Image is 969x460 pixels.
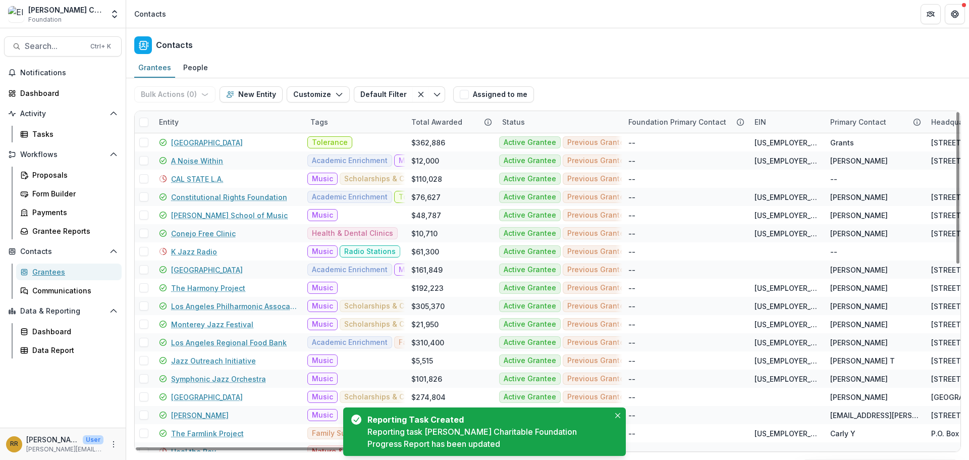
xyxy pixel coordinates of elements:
[830,137,854,148] div: Grants
[628,228,635,239] div: --
[312,375,333,383] span: Music
[830,301,888,312] div: [PERSON_NAME]
[10,441,18,447] div: Randal Rosman
[504,157,556,165] span: Active Grantee
[25,41,84,51] span: Search...
[16,204,122,221] a: Payments
[628,156,635,166] div: --
[628,374,635,384] div: --
[405,111,496,133] div: Total Awarded
[628,428,635,439] div: --
[171,283,245,293] a: The Harmony Project
[411,137,445,148] div: $362,886
[171,355,256,366] a: Jazz Outreach Initiative
[312,229,393,238] span: Health & Dental Clinics
[755,210,818,221] div: [US_EMPLOYER_IDENTIFICATION_NUMBER]
[504,393,556,401] span: Active Grantee
[628,301,635,312] div: --
[8,6,24,22] img: Ella Fitzgerald Charitable Foundation
[20,69,118,77] span: Notifications
[628,265,635,275] div: --
[411,210,441,221] div: $48,787
[628,392,635,402] div: --
[171,374,266,384] a: Symphonic Jazz Orchestra
[107,438,120,450] button: More
[88,41,113,52] div: Ctrl + K
[32,170,114,180] div: Proposals
[4,303,122,319] button: Open Data & Reporting
[312,338,388,347] span: Academic Enrichment
[567,247,629,256] span: Previous Grantee
[405,117,468,127] div: Total Awarded
[32,345,114,355] div: Data Report
[830,210,888,221] div: [PERSON_NAME]
[171,137,243,148] a: [GEOGRAPHIC_DATA]
[153,111,304,133] div: Entity
[4,85,122,101] a: Dashboard
[4,106,122,122] button: Open Activity
[83,435,103,444] p: User
[344,393,446,401] span: Scholarships & Camperships
[612,410,624,422] button: Close
[755,156,818,166] div: [US_EMPLOYER_IDENTIFICATION_NUMBER]
[567,229,629,238] span: Previous Grantee
[16,167,122,183] a: Proposals
[312,393,333,401] span: Music
[367,414,606,426] div: Reporting Task Created
[830,156,888,166] div: [PERSON_NAME]
[567,375,629,383] span: Previous Grantee
[411,392,446,402] div: $274,804
[354,86,413,103] button: Default Filter
[16,323,122,340] a: Dashboard
[504,356,556,365] span: Active Grantee
[312,411,333,420] span: Music
[567,193,629,201] span: Previous Grantee
[312,320,333,329] span: Music
[26,434,79,445] p: [PERSON_NAME]
[134,9,166,19] div: Contacts
[755,374,818,384] div: [US_EMPLOYER_IDENTIFICATION_NUMBER]
[312,302,333,311] span: Music
[344,175,446,183] span: Scholarships & Camperships
[567,320,629,329] span: Previous Grantee
[28,5,103,15] div: [PERSON_NAME] Charitable Foundation
[567,356,629,365] span: Previous Grantee
[171,410,229,421] a: [PERSON_NAME]
[4,65,122,81] button: Notifications
[504,320,556,329] span: Active Grantee
[312,284,333,292] span: Music
[504,193,556,201] span: Active Grantee
[824,111,925,133] div: Primary Contact
[622,111,748,133] div: Foundation Primary Contact
[4,243,122,260] button: Open Contacts
[830,246,837,257] div: --
[411,192,441,202] div: $76,627
[748,111,824,133] div: EIN
[16,223,122,239] a: Grantee Reports
[628,137,635,148] div: --
[134,60,175,75] div: Grantees
[755,228,818,239] div: [US_EMPLOYER_IDENTIFICATION_NUMBER]
[628,355,635,366] div: --
[628,283,635,293] div: --
[179,60,212,75] div: People
[16,264,122,280] a: Grantees
[171,192,287,202] a: Constitutional Rights Foundation
[830,392,888,402] div: [PERSON_NAME]
[20,247,105,256] span: Contacts
[567,175,629,183] span: Previous Grantee
[26,445,103,454] p: [PERSON_NAME][EMAIL_ADDRESS][DOMAIN_NAME]
[830,428,855,439] div: Carly Y
[567,157,629,165] span: Previous Grantee
[32,267,114,277] div: Grantees
[504,266,556,274] span: Active Grantee
[32,188,114,199] div: Form Builder
[171,301,298,312] a: Los Angeles Philharmonic Assocation
[628,174,635,184] div: --
[755,283,818,293] div: [US_EMPLOYER_IDENTIFICATION_NUMBER]
[107,4,122,24] button: Open entity switcher
[755,355,818,366] div: [US_EMPLOYER_IDENTIFICATION_NUMBER]
[312,211,333,220] span: Music
[504,229,556,238] span: Active Grantee
[567,338,629,347] span: Previous Grantee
